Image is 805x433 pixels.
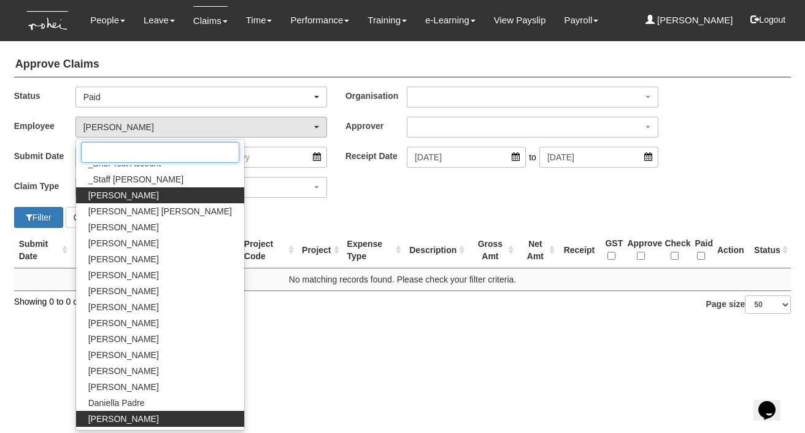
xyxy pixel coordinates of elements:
span: [PERSON_NAME] [PERSON_NAME] [88,205,232,217]
button: Logout [742,5,794,34]
th: Submit Date : activate to sort column ascending [14,232,71,268]
th: GST [600,232,622,268]
input: Search [81,142,239,163]
a: Performance [290,6,349,34]
iframe: chat widget [753,384,793,421]
span: [PERSON_NAME] [88,333,159,345]
th: Action [712,232,749,268]
span: [PERSON_NAME] [88,189,159,201]
th: Net Amt : activate to sort column ascending [517,232,558,268]
span: [PERSON_NAME] [88,349,159,361]
span: [PERSON_NAME] [88,253,159,265]
label: Organisation [345,87,407,104]
td: No matching records found. Please check your filter criteria. [14,268,792,291]
label: Employee [14,117,75,135]
input: d/m/yyyy [539,147,658,168]
span: [PERSON_NAME] [88,413,159,425]
span: to [526,147,539,168]
span: Daniella Padre [88,397,145,409]
label: Page size [706,295,791,314]
label: Claim Type [14,177,75,195]
label: Receipt Date [345,147,407,165]
th: Project : activate to sort column ascending [297,232,342,268]
button: Filter [14,207,63,228]
a: Time [246,6,272,34]
a: e-Learning [425,6,476,34]
span: [PERSON_NAME] [88,269,159,281]
th: Paid [690,232,712,268]
button: Paid [75,87,327,107]
span: [PERSON_NAME] [88,285,159,297]
th: Receipt Date : activate to sort column ascending [71,232,129,268]
a: [PERSON_NAME] [645,6,733,34]
label: Submit Date [14,147,75,165]
a: Claims [193,6,228,35]
span: [PERSON_NAME] [88,317,159,329]
th: Project Code : activate to sort column ascending [239,232,297,268]
th: Gross Amt : activate to sort column ascending [468,232,517,268]
span: _Staff [PERSON_NAME] [88,173,183,185]
div: Paid [83,91,312,103]
th: Description : activate to sort column ascending [404,232,468,268]
span: [PERSON_NAME] [88,365,159,377]
h4: Approve Claims [14,52,792,77]
span: [PERSON_NAME] [88,237,159,249]
select: Page size [745,295,791,314]
button: [PERSON_NAME] [75,117,327,138]
th: Expense Type : activate to sort column ascending [342,232,405,268]
a: Training [368,6,407,34]
input: d/m/yyyy [407,147,526,168]
button: Clear Filter [66,207,123,228]
a: People [90,6,125,34]
th: Check [660,232,690,268]
th: Approve [622,232,660,268]
th: Status : activate to sort column ascending [749,232,791,268]
input: d/m/yyyy [208,147,327,168]
span: [PERSON_NAME] [88,221,159,233]
label: Status [14,87,75,104]
label: Approver [345,117,407,135]
span: [PERSON_NAME] [88,381,159,393]
a: View Payslip [494,6,546,34]
a: Payroll [564,6,598,34]
div: [PERSON_NAME] [83,121,312,133]
a: Leave [144,6,175,34]
span: [PERSON_NAME] [88,301,159,313]
th: Receipt [558,232,600,268]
